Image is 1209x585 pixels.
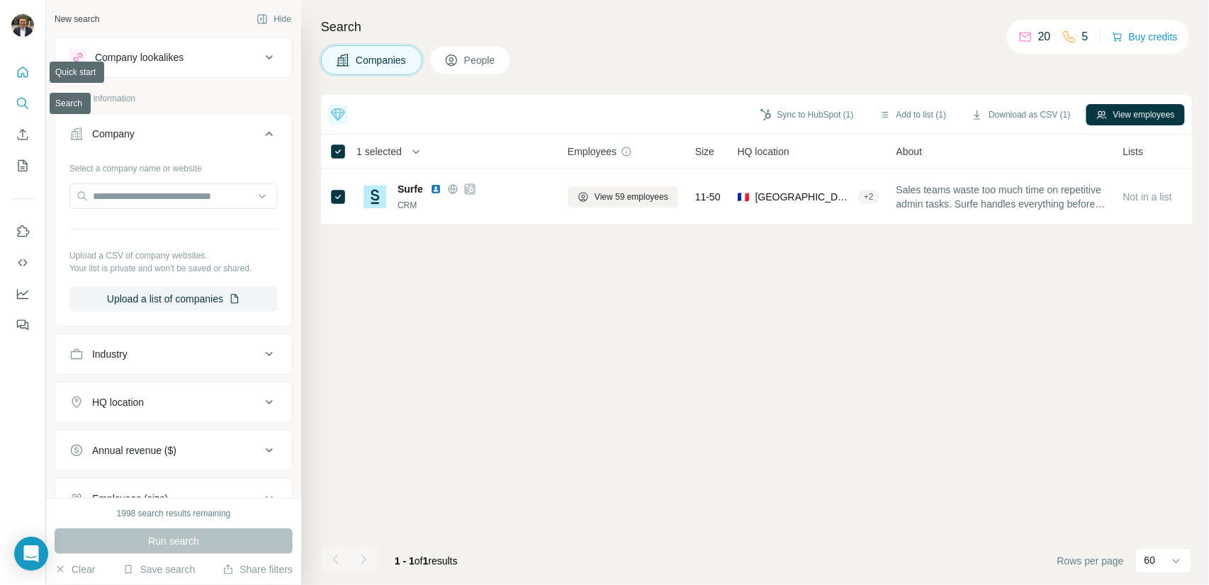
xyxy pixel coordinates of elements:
[55,117,292,157] button: Company
[750,104,864,125] button: Sync to HubSpot (1)
[1123,191,1172,203] span: Not in a list
[962,104,1080,125] button: Download as CSV (1)
[69,286,278,312] button: Upload a list of companies
[55,13,99,25] div: New search
[55,433,292,467] button: Annual revenue ($)
[415,555,423,567] span: of
[870,104,957,125] button: Add to list (1)
[364,186,386,208] img: Logo of Surfe
[247,8,301,30] button: Hide
[55,562,95,577] button: Clear
[117,507,231,520] div: 1998 search results remaining
[1145,553,1156,567] p: 60
[395,555,458,567] span: results
[55,385,292,419] button: HQ location
[11,250,34,276] button: Use Surfe API
[896,183,1106,211] span: Sales teams waste too much time on repetitive admin tasks. Surfe handles everything before the ph...
[55,92,293,105] p: Company information
[11,59,34,85] button: Quick start
[69,262,278,275] p: Your list is private and won't be saved or shared.
[464,53,497,67] span: People
[14,537,48,571] div: Open Intercom Messenger
[568,144,617,159] span: Employees
[55,337,292,371] button: Industry
[430,183,442,195] img: LinkedIn logo
[55,482,292,516] button: Employees (size)
[1086,104,1185,125] button: View employees
[11,122,34,147] button: Enrich CSV
[123,562,195,577] button: Save search
[92,395,144,409] div: HQ location
[695,144,714,159] span: Size
[595,191,668,203] span: View 59 employees
[398,182,423,196] span: Surfe
[896,144,923,159] span: About
[858,191,879,203] div: + 2
[356,144,402,159] span: 1 selected
[1082,28,1089,45] p: 5
[69,157,278,175] div: Select a company name or website
[11,153,34,178] button: My lists
[738,190,750,204] span: 🇫🇷
[395,555,415,567] span: 1 - 1
[356,53,407,67] span: Companies
[223,562,293,577] button: Share filters
[11,14,34,37] img: Avatar
[11,312,34,338] button: Feedback
[423,555,429,567] span: 1
[755,190,853,204] span: [GEOGRAPHIC_DATA], [GEOGRAPHIC_DATA], [GEOGRAPHIC_DATA]
[55,40,292,74] button: Company lookalikes
[11,219,34,244] button: Use Surfe on LinkedIn
[568,186,678,208] button: View 59 employees
[1038,28,1051,45] p: 20
[95,50,184,64] div: Company lookalikes
[398,199,551,212] div: CRM
[738,144,789,159] span: HQ location
[92,443,176,458] div: Annual revenue ($)
[69,249,278,262] p: Upload a CSV of company websites.
[11,281,34,307] button: Dashboard
[92,127,135,141] div: Company
[92,492,168,506] div: Employees (size)
[1057,554,1124,568] span: Rows per page
[321,17,1192,37] h4: Search
[92,347,128,361] div: Industry
[1123,144,1144,159] span: Lists
[695,190,721,204] span: 11-50
[11,91,34,116] button: Search
[1112,27,1178,47] button: Buy credits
